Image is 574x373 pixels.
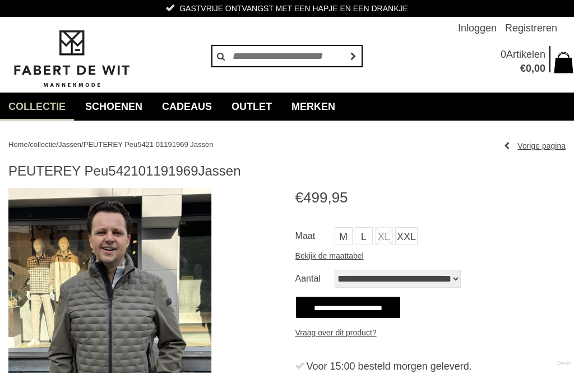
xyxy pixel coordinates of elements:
[295,189,303,206] span: €
[84,140,214,149] a: PEUTEREY Peu5421 01191969 Jassen
[8,29,135,89] img: Fabert de Wit
[58,140,81,149] a: Jassen
[458,17,497,39] a: Inloggen
[28,140,30,149] span: /
[223,93,280,121] a: Outlet
[77,93,151,121] a: Schoenen
[81,140,84,149] span: /
[154,93,220,121] a: Cadeaus
[505,17,557,39] a: Registreren
[56,140,58,149] span: /
[295,324,377,341] a: Vraag over dit product?
[504,137,566,154] a: Vorige pagina
[520,63,526,74] span: €
[501,49,506,60] span: 0
[327,189,331,206] span: ,
[395,227,418,245] a: XXL
[283,93,344,121] a: Merken
[335,227,353,245] a: M
[30,140,56,149] a: collectie
[138,163,198,178] a: 01191969
[303,189,327,206] span: 499
[295,247,364,264] a: Bekijk de maattabel
[355,227,373,245] a: L
[531,63,534,74] span: ,
[295,227,566,247] ul: Maat
[295,270,335,288] label: Aantal
[506,49,545,60] span: Artikelen
[8,163,566,179] h1: PEUTEREY Peu5421 Jassen
[534,63,545,74] span: 00
[332,189,348,206] span: 95
[526,63,531,74] span: 0
[8,140,28,149] a: Home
